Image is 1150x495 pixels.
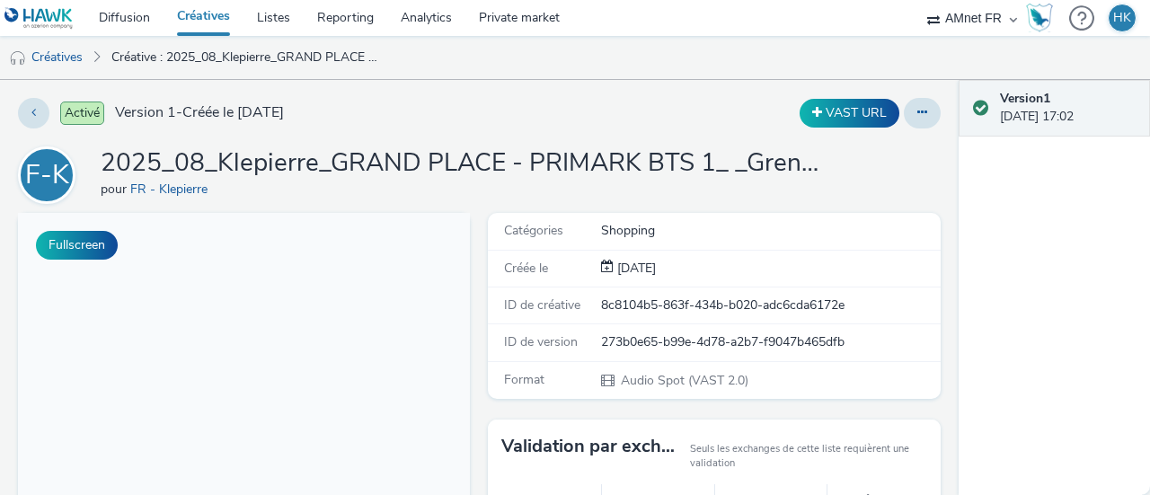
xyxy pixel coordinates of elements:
div: Shopping [601,222,939,240]
img: audio [9,49,27,67]
img: Hawk Academy [1026,4,1053,32]
a: Hawk Academy [1026,4,1060,32]
span: Version 1 - Créée le [DATE] [115,102,284,123]
div: Création 30 juillet 2025, 17:02 [614,260,656,278]
span: Catégories [504,222,563,239]
img: undefined Logo [4,7,74,30]
span: pour [101,181,130,198]
div: [DATE] 17:02 [1000,90,1136,127]
button: Fullscreen [36,231,118,260]
a: FR - Klepierre [130,181,215,198]
a: Créative : 2025_08_Klepierre_GRAND PLACE - PRIMARK BTS 1_ _Grenoble -_Multi-devi_Base_Audio_1x1_1... [102,36,390,79]
span: [DATE] [614,260,656,277]
span: Activé [60,102,104,125]
h3: Validation par exchange [501,433,680,460]
div: Dupliquer la créative en un VAST URL [795,99,904,128]
div: F-K [25,150,69,200]
span: ID de créative [504,296,580,314]
div: HK [1113,4,1131,31]
h1: 2025_08_Klepierre_GRAND PLACE - PRIMARK BTS 1_ _Grenoble -_Multi-devi_Base_Audio_1x1_1 - $NT$ [101,146,819,181]
span: ID de version [504,333,578,350]
a: F-K [18,166,83,183]
div: 273b0e65-b99e-4d78-a2b7-f9047b465dfb [601,333,939,351]
div: 8c8104b5-863f-434b-b020-adc6cda6172e [601,296,939,314]
button: VAST URL [800,99,899,128]
span: Créée le [504,260,548,277]
span: Format [504,371,544,388]
small: Seuls les exchanges de cette liste requièrent une validation [690,442,927,472]
strong: Version 1 [1000,90,1050,107]
span: Audio Spot (VAST 2.0) [619,372,748,389]
div: Creative not found. [183,360,275,377]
